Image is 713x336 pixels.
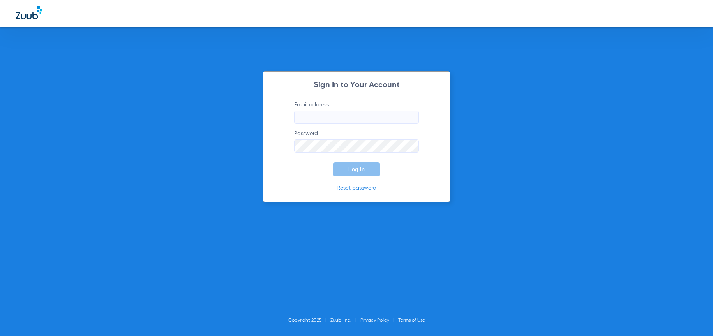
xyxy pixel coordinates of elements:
label: Password [294,130,419,153]
a: Terms of Use [398,318,425,323]
h2: Sign In to Your Account [282,81,431,89]
li: Copyright 2025 [288,317,330,324]
a: Privacy Policy [360,318,389,323]
li: Zuub, Inc. [330,317,360,324]
label: Email address [294,101,419,124]
a: Reset password [337,185,376,191]
span: Log In [348,166,365,172]
input: Email address [294,111,419,124]
button: Log In [333,162,380,176]
img: Zuub Logo [16,6,42,19]
input: Password [294,139,419,153]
